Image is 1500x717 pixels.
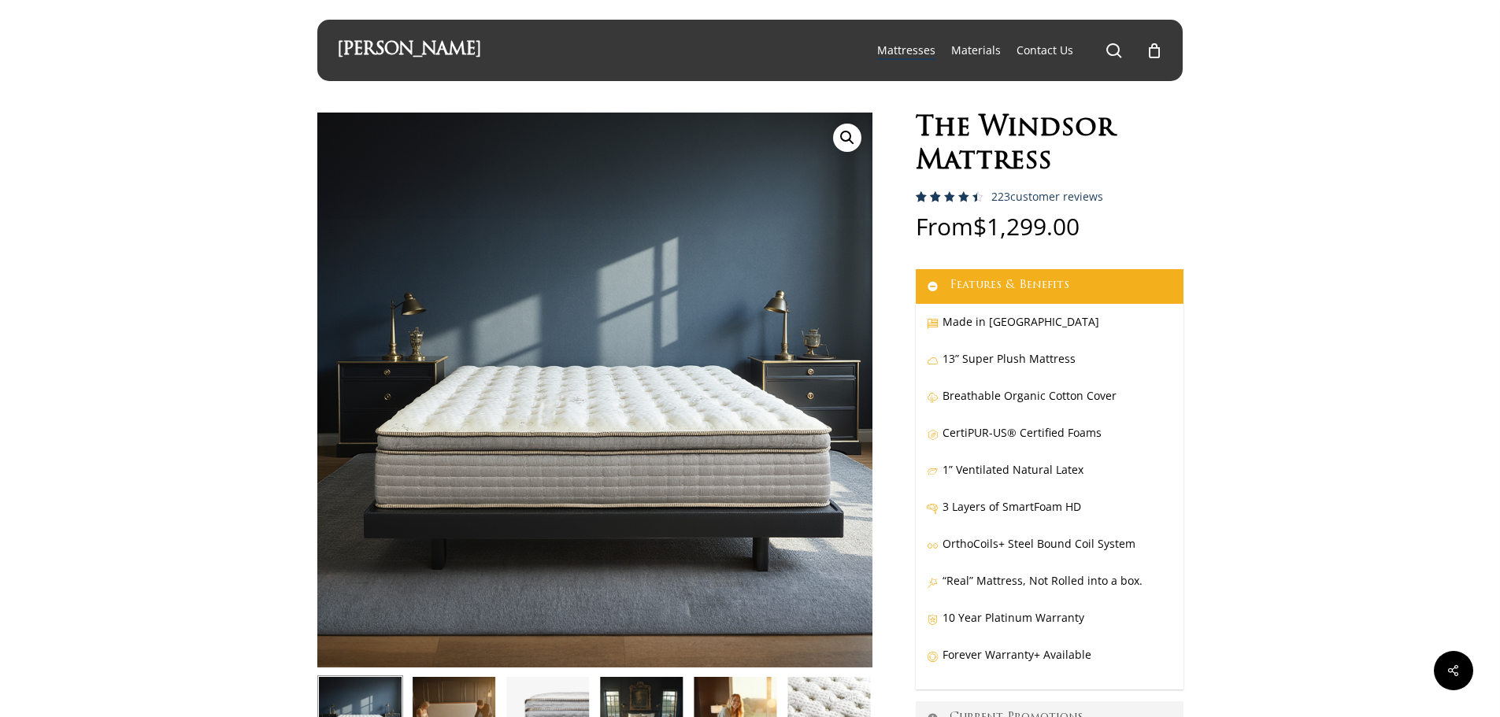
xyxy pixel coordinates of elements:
h1: The Windsor Mattress [916,113,1183,179]
p: “Real” Mattress, Not Rolled into a box. [927,571,1172,608]
span: 223 [916,191,941,217]
a: View full-screen image gallery [833,124,861,152]
a: Features & Benefits [916,269,1183,304]
a: Cart [1146,42,1163,59]
span: Mattresses [877,43,935,57]
nav: Main Menu [869,20,1163,81]
span: Contact Us [1017,43,1073,57]
p: Forever Warranty+ Available [927,645,1172,682]
p: From [916,215,1183,269]
a: Materials [951,43,1001,58]
div: Rated 4.59 out of 5 [916,191,983,202]
span: Materials [951,43,1001,57]
p: Made in [GEOGRAPHIC_DATA] [927,312,1172,349]
a: Mattresses [877,43,935,58]
p: 1” Ventilated Natural Latex [927,460,1172,497]
p: CertiPUR-US® Certified Foams [927,423,1172,460]
p: 10 Year Platinum Warranty [927,608,1172,645]
a: Contact Us [1017,43,1073,58]
span: Rated out of 5 based on customer ratings [916,191,978,268]
p: 3 Layers of SmartFoam HD [927,497,1172,534]
p: 13” Super Plush Mattress [927,349,1172,386]
img: MaximMattress_0004_Windsor Blue copy [317,113,872,667]
span: $ [973,210,987,242]
a: [PERSON_NAME] [337,42,481,59]
p: Breathable Organic Cotton Cover [927,386,1172,423]
span: 223 [991,189,1010,204]
bdi: 1,299.00 [973,210,1080,242]
p: OrthoCoils+ Steel Bound Coil System [927,534,1172,571]
a: 223customer reviews [991,190,1103,203]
